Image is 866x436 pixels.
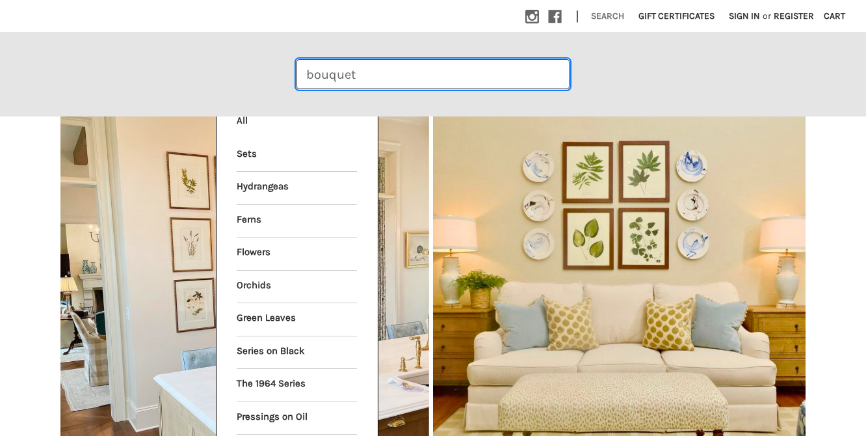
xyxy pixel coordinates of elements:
[237,205,357,238] a: Ferns
[237,238,357,270] a: Flowers
[824,10,845,21] span: Cart
[237,172,357,204] a: Hydrangeas
[761,9,772,23] span: or
[296,59,570,89] input: Search the store
[237,402,357,435] a: Pressings on Oil
[237,271,357,303] a: Orchids
[237,369,357,402] a: The 1964 Series
[571,7,584,27] li: |
[237,139,357,172] a: Sets
[237,336,357,369] a: Series on Black
[237,303,357,336] a: Green Leaves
